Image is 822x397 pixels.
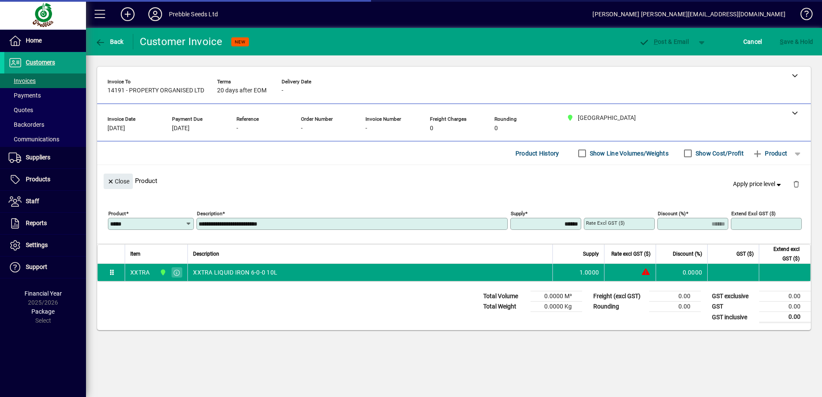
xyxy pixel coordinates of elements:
[611,249,650,259] span: Rate excl GST ($)
[759,291,811,302] td: 0.00
[531,302,582,312] td: 0.0000 Kg
[656,264,707,281] td: 0.0000
[694,149,744,158] label: Show Cost/Profit
[780,35,813,49] span: ave & Hold
[4,73,86,88] a: Invoices
[4,132,86,147] a: Communications
[101,177,135,185] app-page-header-button: Close
[759,312,811,323] td: 0.00
[4,191,86,212] a: Staff
[4,257,86,278] a: Support
[583,249,599,259] span: Supply
[217,87,267,94] span: 20 days after EOM
[586,220,625,226] mat-label: Rate excl GST ($)
[31,308,55,315] span: Package
[25,290,62,297] span: Financial Year
[114,6,141,22] button: Add
[4,88,86,103] a: Payments
[235,39,245,45] span: NEW
[169,7,218,21] div: Prebble Seeds Ltd
[86,34,133,49] app-page-header-button: Back
[4,147,86,168] a: Suppliers
[649,291,701,302] td: 0.00
[4,117,86,132] a: Backorders
[140,35,223,49] div: Customer Invoice
[193,268,277,277] span: XXTRA LIQUID IRON 6-0-0 10L
[511,211,525,217] mat-label: Supply
[26,37,42,44] span: Home
[104,174,133,189] button: Close
[649,302,701,312] td: 0.00
[4,213,86,234] a: Reports
[494,125,498,132] span: 0
[515,147,559,160] span: Product History
[778,34,815,49] button: Save & Hold
[580,268,599,277] span: 1.0000
[26,241,48,248] span: Settings
[786,180,807,188] app-page-header-button: Delete
[748,146,791,161] button: Product
[9,77,36,84] span: Invoices
[301,125,303,132] span: -
[658,211,686,217] mat-label: Discount (%)
[741,34,764,49] button: Cancel
[93,34,126,49] button: Back
[107,174,129,189] span: Close
[512,146,563,161] button: Product History
[9,107,33,113] span: Quotes
[592,7,785,21] div: [PERSON_NAME] [PERSON_NAME][EMAIL_ADDRESS][DOMAIN_NAME]
[430,125,433,132] span: 0
[26,154,50,161] span: Suppliers
[759,302,811,312] td: 0.00
[531,291,582,302] td: 0.0000 M³
[589,291,649,302] td: Freight (excl GST)
[780,38,783,45] span: S
[479,291,531,302] td: Total Volume
[786,174,807,194] button: Delete
[589,302,649,312] td: Rounding
[108,211,126,217] mat-label: Product
[736,249,754,259] span: GST ($)
[26,220,47,226] span: Reports
[479,302,531,312] td: Total Weight
[9,121,44,128] span: Backorders
[26,198,39,205] span: Staff
[708,291,759,302] td: GST exclusive
[107,125,125,132] span: [DATE]
[97,165,811,196] div: Product
[639,38,689,45] span: ost & Email
[764,244,800,263] span: Extend excl GST ($)
[157,268,167,277] span: CHRISTCHURCH
[733,180,783,189] span: Apply price level
[752,147,787,160] span: Product
[9,136,59,143] span: Communications
[130,268,150,277] div: XXTRA
[654,38,658,45] span: P
[236,125,238,132] span: -
[731,211,776,217] mat-label: Extend excl GST ($)
[708,302,759,312] td: GST
[9,92,41,99] span: Payments
[197,211,222,217] mat-label: Description
[588,149,669,158] label: Show Line Volumes/Weights
[743,35,762,49] span: Cancel
[4,235,86,256] a: Settings
[107,87,204,94] span: 14191 - PROPERTY ORGANISED LTD
[4,169,86,190] a: Products
[673,249,702,259] span: Discount (%)
[26,59,55,66] span: Customers
[4,103,86,117] a: Quotes
[141,6,169,22] button: Profile
[26,176,50,183] span: Products
[130,249,141,259] span: Item
[282,87,283,94] span: -
[193,249,219,259] span: Description
[172,125,190,132] span: [DATE]
[95,38,124,45] span: Back
[4,30,86,52] a: Home
[635,34,693,49] button: Post & Email
[26,263,47,270] span: Support
[365,125,367,132] span: -
[730,177,786,192] button: Apply price level
[708,312,759,323] td: GST inclusive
